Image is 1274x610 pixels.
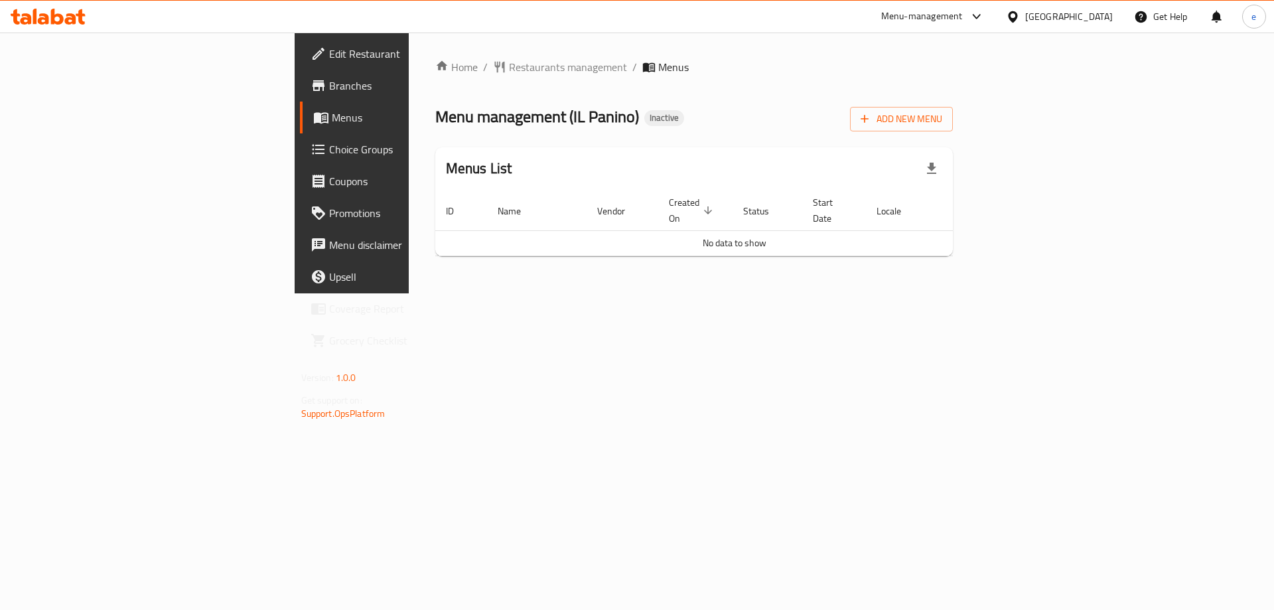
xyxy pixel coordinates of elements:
[329,46,497,62] span: Edit Restaurant
[301,369,334,386] span: Version:
[332,110,497,125] span: Menus
[300,165,508,197] a: Coupons
[300,38,508,70] a: Edit Restaurant
[916,153,948,185] div: Export file
[658,59,689,75] span: Menus
[301,405,386,422] a: Support.OpsPlatform
[1251,9,1256,24] span: e
[435,102,639,131] span: Menu management ( IL Panino )
[644,110,684,126] div: Inactive
[300,102,508,133] a: Menus
[336,369,356,386] span: 1.0.0
[493,59,627,75] a: Restaurants management
[703,234,766,252] span: No data to show
[850,107,953,131] button: Add New Menu
[329,173,497,189] span: Coupons
[300,325,508,356] a: Grocery Checklist
[669,194,717,226] span: Created On
[300,261,508,293] a: Upsell
[743,203,786,219] span: Status
[329,333,497,348] span: Grocery Checklist
[813,194,850,226] span: Start Date
[329,301,497,317] span: Coverage Report
[934,191,1034,231] th: Actions
[329,141,497,157] span: Choice Groups
[435,59,954,75] nav: breadcrumb
[300,293,508,325] a: Coverage Report
[329,205,497,221] span: Promotions
[446,159,512,179] h2: Menus List
[300,70,508,102] a: Branches
[632,59,637,75] li: /
[446,203,471,219] span: ID
[300,133,508,165] a: Choice Groups
[329,237,497,253] span: Menu disclaimer
[597,203,642,219] span: Vendor
[498,203,538,219] span: Name
[301,392,362,409] span: Get support on:
[435,191,1034,256] table: enhanced table
[300,197,508,229] a: Promotions
[329,269,497,285] span: Upsell
[509,59,627,75] span: Restaurants management
[881,9,963,25] div: Menu-management
[877,203,918,219] span: Locale
[329,78,497,94] span: Branches
[861,111,942,127] span: Add New Menu
[644,112,684,123] span: Inactive
[1025,9,1113,24] div: [GEOGRAPHIC_DATA]
[300,229,508,261] a: Menu disclaimer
